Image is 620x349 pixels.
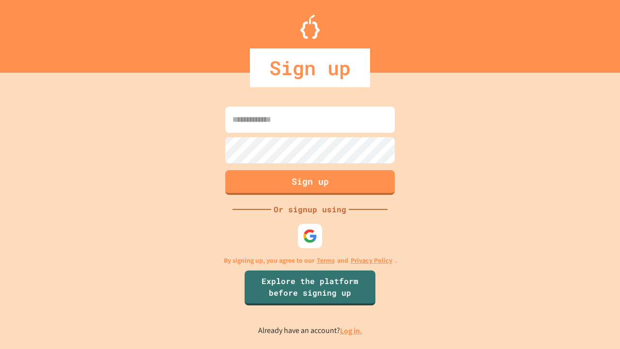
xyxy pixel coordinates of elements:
[351,255,392,266] a: Privacy Policy
[225,170,395,195] button: Sign up
[340,326,362,336] a: Log in.
[303,229,317,243] img: google-icon.svg
[250,48,370,87] div: Sign up
[245,270,375,305] a: Explore the platform before signing up
[224,255,397,266] p: By signing up, you agree to our and .
[271,204,349,215] div: Or signup using
[258,325,362,337] p: Already have an account?
[300,15,320,39] img: Logo.svg
[317,255,335,266] a: Terms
